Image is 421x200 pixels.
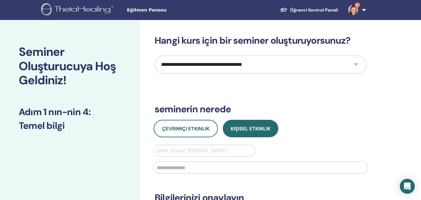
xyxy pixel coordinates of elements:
[275,4,343,16] a: Öğrenci Kontrol Paneli
[223,120,278,137] button: Kişisel Etkinlik
[155,35,366,46] h3: Hangi kurs için bir seminer oluşturuyorsunuz?
[231,125,270,132] span: Kişisel Etkinlik
[19,45,122,88] h2: Seminer Oluşturucuya Hoş Geldiniz!
[162,125,209,132] span: Çevrimiçi Etkinlik
[348,5,358,15] img: default.jpg
[280,7,288,12] img: graduation-cap-white.svg
[400,179,415,194] div: Open Intercom Messenger
[41,3,116,17] img: logo.png
[19,106,122,118] h3: Adım 1 nın-nin 4 :
[19,120,122,131] h3: Temel bilgi
[127,7,220,13] span: Eğitmen Panosu
[155,104,366,115] h3: seminerin nerede
[154,120,218,137] button: Çevrimiçi Etkinlik
[355,2,360,7] span: 9+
